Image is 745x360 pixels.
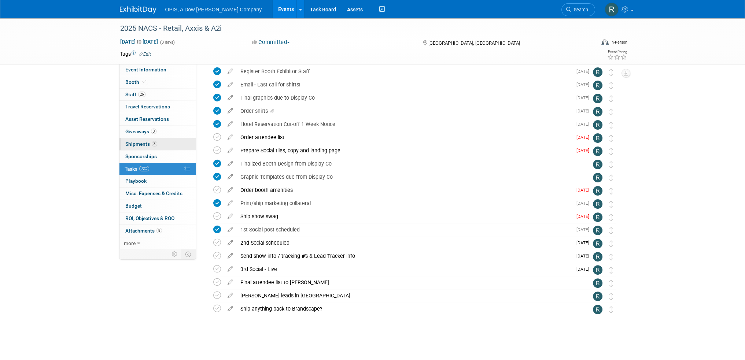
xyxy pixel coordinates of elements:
[124,240,136,246] span: more
[237,289,578,302] div: [PERSON_NAME] leads in [GEOGRAPHIC_DATA]
[607,50,627,54] div: Event Rating
[138,92,145,97] span: 26
[168,249,181,259] td: Personalize Event Tab Strip
[576,135,593,140] span: [DATE]
[237,65,572,78] div: Register Booth Exhibitor Staff
[237,237,572,249] div: 2nd Social scheduled
[593,146,602,156] img: Renee Ortner
[593,305,602,314] img: Renee Ortner
[119,151,196,163] a: Sponsorships
[181,249,196,259] td: Toggle Event Tabs
[593,120,602,130] img: Renee Ortner
[571,7,588,12] span: Search
[120,6,156,14] img: ExhibitDay
[593,239,602,248] img: Renee Ortner
[119,76,196,88] a: Booth
[125,129,156,134] span: Giveaways
[593,173,602,182] img: Renee Ortner
[237,144,572,157] div: Prepare Social tiles, copy and landing page
[237,171,578,183] div: Graphic Templates due from Display Co
[237,105,572,117] div: Order shirts
[237,263,572,275] div: 3rd Social - Live
[593,94,602,103] img: Renee Ortner
[224,305,237,312] a: edit
[237,78,572,91] div: Email - Last call for shirts!
[576,240,593,245] span: [DATE]
[224,121,237,127] a: edit
[593,278,602,288] img: Renee Ortner
[593,292,602,301] img: Renee Ortner
[609,69,613,76] i: Move task
[576,253,593,259] span: [DATE]
[125,178,147,184] span: Playbook
[165,7,262,12] span: OPIS, A Dow [PERSON_NAME] Company
[428,40,520,46] span: [GEOGRAPHIC_DATA], [GEOGRAPHIC_DATA]
[576,122,593,127] span: [DATE]
[593,186,602,196] img: Renee Ortner
[139,166,149,171] span: 72%
[593,107,602,116] img: Renee Ortner
[576,188,593,193] span: [DATE]
[237,184,572,196] div: Order booth amenities
[237,210,572,223] div: Ship show swag
[601,39,609,45] img: Format-Inperson.png
[125,228,162,234] span: Attachments
[119,101,196,113] a: Travel Reservations
[224,200,237,207] a: edit
[125,92,145,97] span: Staff
[224,68,237,75] a: edit
[593,199,602,209] img: Renee Ortner
[119,64,196,76] a: Event Information
[609,82,613,89] i: Move task
[120,50,151,57] td: Tags
[224,81,237,88] a: edit
[125,166,149,172] span: Tasks
[152,141,157,146] span: 3
[593,67,602,77] img: Renee Ortner
[605,3,619,16] img: Renee Ortner
[609,188,613,194] i: Move task
[224,94,237,101] a: edit
[609,253,613,260] i: Move task
[576,108,593,114] span: [DATE]
[576,148,593,153] span: [DATE]
[224,292,237,299] a: edit
[609,108,613,115] i: Move task
[237,197,572,209] div: Print/ship marketing collateral
[125,79,148,85] span: Booth
[224,187,237,193] a: edit
[593,252,602,261] img: Renee Ortner
[237,131,572,144] div: Order attendee list
[609,95,613,102] i: Move task
[610,40,627,45] div: In-Person
[224,213,237,220] a: edit
[576,227,593,232] span: [DATE]
[237,223,572,236] div: 1st Social post scheduled
[119,212,196,224] a: ROI, Objectives & ROO
[143,80,146,84] i: Booth reservation complete
[136,39,143,45] span: to
[593,133,602,143] img: Renee Ortner
[125,67,166,73] span: Event Information
[120,38,158,45] span: [DATE] [DATE]
[224,266,237,272] a: edit
[119,163,196,175] a: Tasks72%
[576,82,593,87] span: [DATE]
[125,190,182,196] span: Misc. Expenses & Credits
[609,280,613,287] i: Move task
[609,214,613,221] i: Move task
[224,226,237,233] a: edit
[119,126,196,138] a: Giveaways3
[139,52,151,57] a: Edit
[119,175,196,187] a: Playbook
[609,306,613,313] i: Move task
[609,135,613,142] i: Move task
[119,225,196,237] a: Attachments8
[125,215,174,221] span: ROI, Objectives & ROO
[224,174,237,180] a: edit
[119,138,196,150] a: Shipments3
[249,38,293,46] button: Committed
[224,108,237,114] a: edit
[119,113,196,125] a: Asset Reservations
[576,201,593,206] span: [DATE]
